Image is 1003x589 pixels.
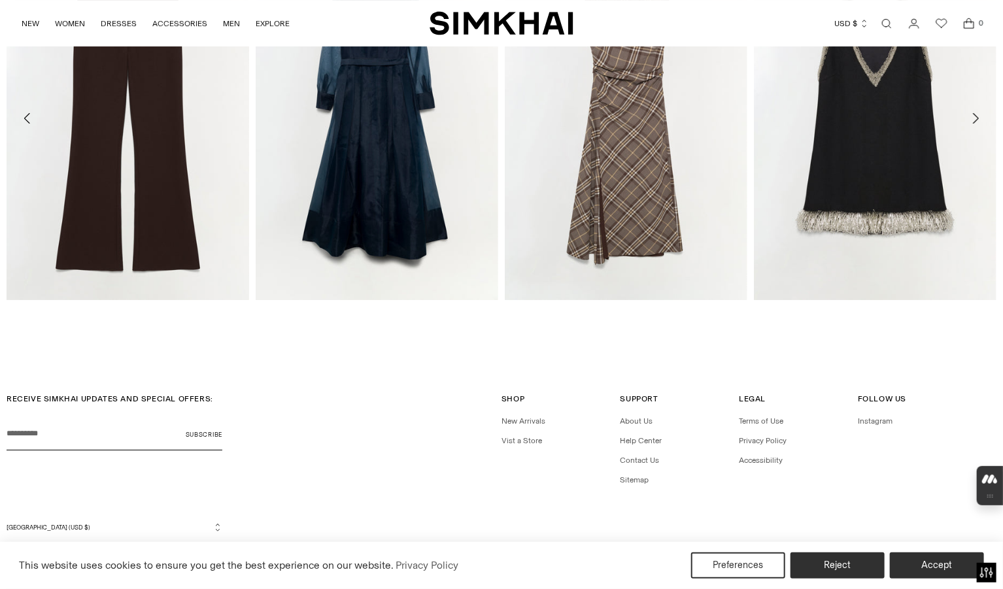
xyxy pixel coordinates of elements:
span: Legal [739,394,766,403]
a: DRESSES [101,9,137,38]
a: Vist a Store [501,436,542,445]
span: Support [620,394,658,403]
a: ACCESSORIES [152,9,207,38]
span: 0 [976,17,987,29]
a: NEW [22,9,39,38]
a: Help Center [620,436,662,445]
a: Privacy Policy [739,436,787,445]
a: Contact Us [620,456,660,465]
a: Sitemap [620,475,649,484]
a: WOMEN [55,9,85,38]
a: SIMKHAI [56,541,80,548]
a: Privacy Policy (opens in a new tab) [394,556,460,575]
a: MEN [223,9,240,38]
span: Follow Us [858,394,906,403]
p: Copyright © 2025, . [7,540,222,549]
button: USD $ [834,9,869,38]
button: Preferences [691,552,785,579]
a: EXPLORE [256,9,290,38]
button: Subscribe [186,418,222,450]
a: Open search modal [874,10,900,37]
span: This website uses cookies to ensure you get the best experience on our website. [19,559,394,571]
button: [GEOGRAPHIC_DATA] (USD $) [7,522,222,532]
a: Wishlist [928,10,955,37]
button: Accept [890,552,984,579]
a: Open cart modal [956,10,982,37]
a: SIMKHAI [430,10,573,36]
span: RECEIVE SIMKHAI UPDATES AND SPECIAL OFFERS: [7,394,213,403]
a: Go to the account page [901,10,927,37]
button: Reject [790,552,885,579]
button: Move to next carousel slide [961,104,990,133]
a: Accessibility [739,456,783,465]
span: Shop [501,394,524,403]
a: New Arrivals [501,416,545,426]
button: Move to previous carousel slide [13,104,42,133]
a: Terms of Use [739,416,783,426]
a: Instagram [858,416,892,426]
a: About Us [620,416,653,426]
